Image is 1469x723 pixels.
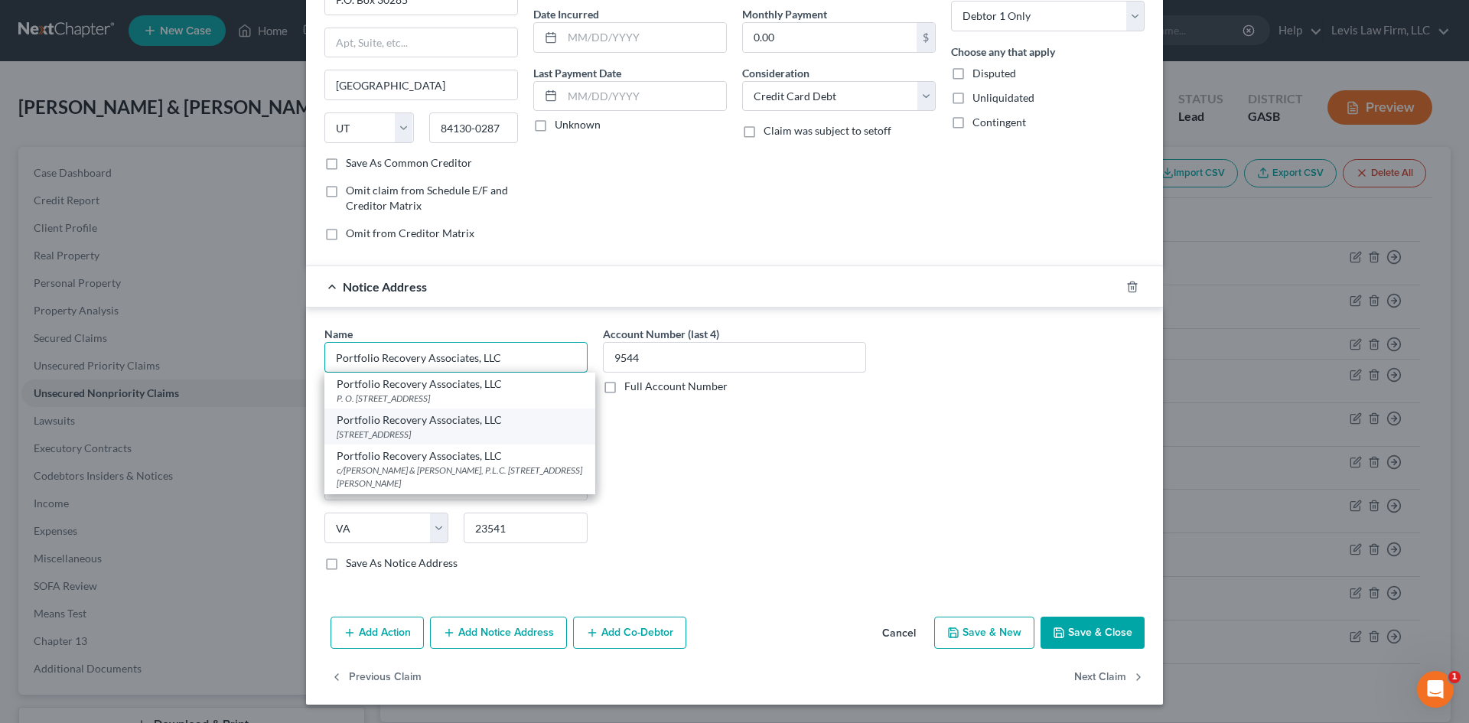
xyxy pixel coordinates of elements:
div: [STREET_ADDRESS] [337,428,583,441]
input: Enter zip.. [464,513,588,543]
label: Consideration [742,65,809,81]
label: Save As Common Creditor [346,155,472,171]
input: Apt, Suite, etc... [325,28,517,57]
span: Disputed [972,67,1016,80]
label: Last Payment Date [533,65,621,81]
span: Contingent [972,116,1026,129]
span: 1 [1448,671,1461,683]
input: XXXX [603,342,866,373]
div: $ [917,23,935,52]
span: Unliquidated [972,91,1034,104]
span: Omit claim from Schedule E/F and Creditor Matrix [346,184,508,212]
label: Account Number (last 4) [603,326,719,342]
div: Portfolio Recovery Associates, LLC [337,448,583,464]
span: Omit from Creditor Matrix [346,226,474,239]
button: Cancel [870,618,928,649]
input: MM/DD/YYYY [562,82,726,111]
button: Save & Close [1041,617,1145,649]
label: Choose any that apply [951,44,1055,60]
button: Add Co-Debtor [573,617,686,649]
input: Search by name... [324,342,588,373]
span: Name [324,327,353,340]
span: Notice Address [343,279,427,294]
input: Enter zip... [429,112,519,143]
div: c/[PERSON_NAME] & [PERSON_NAME], P.L.C. [STREET_ADDRESS][PERSON_NAME] [337,464,583,490]
iframe: Intercom live chat [1417,671,1454,708]
label: Monthly Payment [742,6,827,22]
button: Add Action [331,617,424,649]
input: MM/DD/YYYY [562,23,726,52]
input: Enter city... [325,70,517,99]
button: Add Notice Address [430,617,567,649]
div: Portfolio Recovery Associates, LLC [337,376,583,392]
label: Full Account Number [624,379,728,394]
button: Save & New [934,617,1034,649]
label: Save As Notice Address [346,555,458,571]
button: Next Claim [1074,661,1145,693]
button: Previous Claim [331,661,422,693]
span: Claim was subject to setoff [764,124,891,137]
div: P. O. [STREET_ADDRESS] [337,392,583,405]
div: Portfolio Recovery Associates, LLC [337,412,583,428]
label: Date Incurred [533,6,599,22]
input: 0.00 [743,23,917,52]
label: Unknown [555,117,601,132]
